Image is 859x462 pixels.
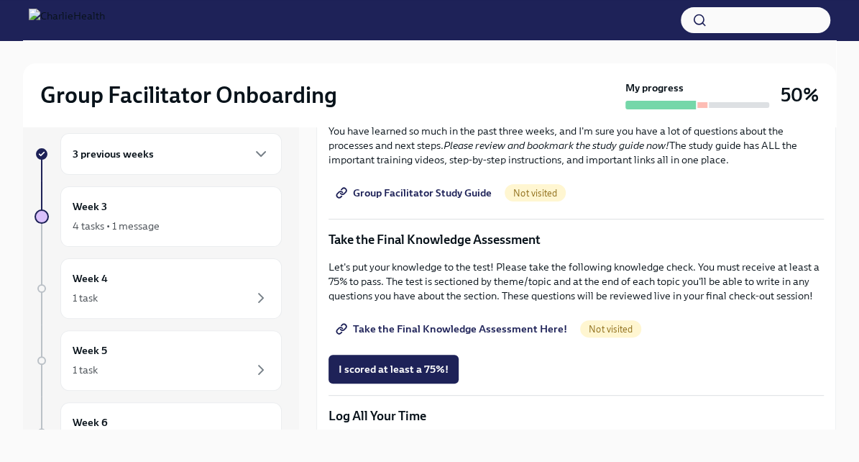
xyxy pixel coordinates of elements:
div: 4 tasks • 1 message [73,219,160,233]
span: Not visited [580,324,641,335]
h6: Week 4 [73,271,108,286]
div: 1 task [73,363,98,377]
p: Let's put your knowledge to the test! Please take the following knowledge check. You must receive... [329,260,824,303]
span: I scored at least a 75%! [339,362,449,376]
h6: Week 6 [73,415,108,430]
p: Log All Your Time [329,407,824,425]
img: CharlieHealth [29,9,105,32]
h2: Group Facilitator Onboarding [40,81,337,109]
p: You have learned so much in the past three weeks, and I'm sure you have a lot of questions about ... [329,124,824,167]
a: Week 41 task [35,258,282,319]
h6: Week 3 [73,199,107,214]
span: Take the Final Knowledge Assessment Here! [339,322,567,336]
span: Group Facilitator Study Guide [339,186,492,200]
a: Week 51 task [35,330,282,391]
a: Take the Final Knowledge Assessment Here! [329,314,577,343]
a: Group Facilitator Study Guide [329,178,502,207]
span: Not visited [505,188,566,199]
h6: 3 previous weeks [73,146,154,162]
h3: 50% [781,82,819,108]
h6: Week 5 [73,343,107,358]
div: 3 previous weeks [60,133,282,175]
em: Please review and bookmark the study guide now! [444,139,669,152]
div: 1 task [73,291,98,305]
a: Week 34 tasks • 1 message [35,186,282,247]
strong: My progress [625,81,684,95]
p: Take the Final Knowledge Assessment [329,231,824,248]
button: I scored at least a 75%! [329,355,459,384]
